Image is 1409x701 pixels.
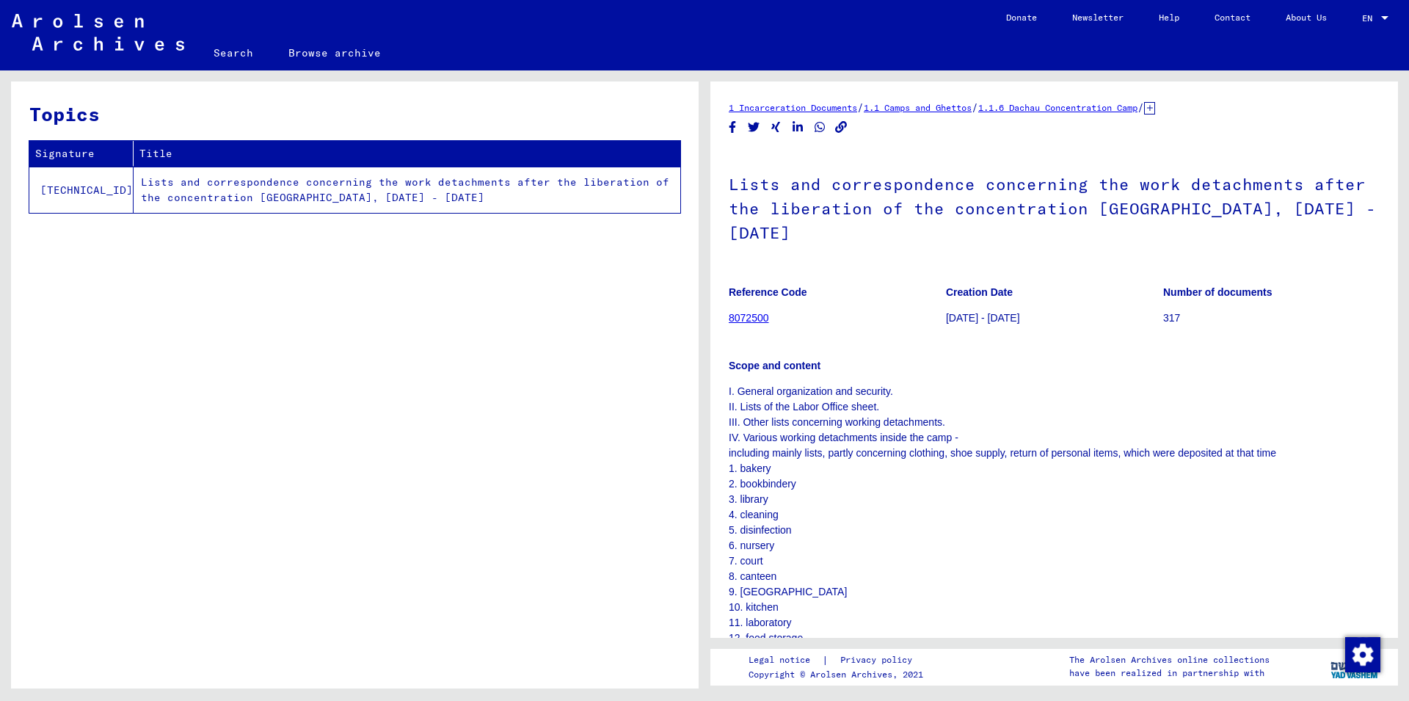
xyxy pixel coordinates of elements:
a: Browse archive [271,35,398,70]
p: Copyright © Arolsen Archives, 2021 [749,668,930,681]
span: / [972,101,978,114]
p: have been realized in partnership with [1069,667,1270,680]
a: Legal notice [749,653,822,668]
span: / [857,101,864,114]
a: 8072500 [729,312,769,324]
b: Scope and content [729,360,820,371]
button: Share on Facebook [725,118,740,137]
a: 1 Incarceration Documents [729,102,857,113]
th: Title [134,141,680,167]
h3: Topics [29,100,680,128]
button: Share on Xing [768,118,784,137]
b: Reference Code [729,286,807,298]
a: 1.1 Camps and Ghettos [864,102,972,113]
button: Share on WhatsApp [812,118,828,137]
button: Share on LinkedIn [790,118,806,137]
button: Share on Twitter [746,118,762,137]
a: Search [196,35,271,70]
div: | [749,653,930,668]
button: Copy link [834,118,849,137]
img: yv_logo.png [1328,648,1383,685]
p: 317 [1163,310,1380,326]
td: Lists and correspondence concerning the work detachments after the liberation of the concentratio... [134,167,680,213]
b: Number of documents [1163,286,1273,298]
a: Privacy policy [829,653,930,668]
th: Signature [29,141,134,167]
img: Change consent [1345,637,1380,672]
p: [DATE] - [DATE] [946,310,1162,326]
span: / [1137,101,1144,114]
a: 1.1.6 Dachau Concentration Camp [978,102,1137,113]
span: EN [1362,13,1378,23]
h1: Lists and correspondence concerning the work detachments after the liberation of the concentratio... [729,150,1380,264]
p: The Arolsen Archives online collections [1069,653,1270,667]
img: Arolsen_neg.svg [12,14,184,51]
div: Change consent [1344,636,1380,672]
b: Creation Date [946,286,1013,298]
td: [TECHNICAL_ID] [29,167,134,213]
